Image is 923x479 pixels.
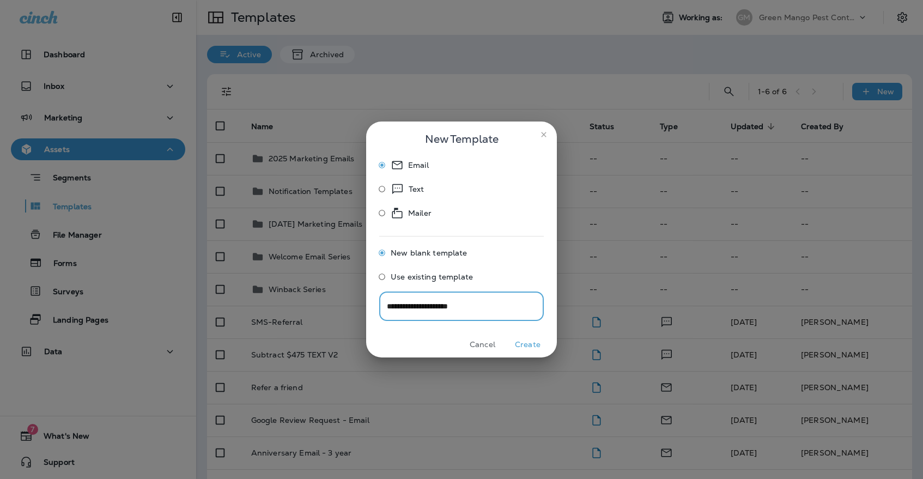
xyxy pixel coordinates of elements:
[507,336,548,353] button: Create
[425,130,499,148] span: New Template
[409,183,424,196] p: Text
[408,159,429,172] p: Email
[391,248,467,257] span: New blank template
[408,207,432,220] p: Mailer
[462,336,503,353] button: Cancel
[535,126,552,143] button: close
[391,272,473,281] span: Use existing template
